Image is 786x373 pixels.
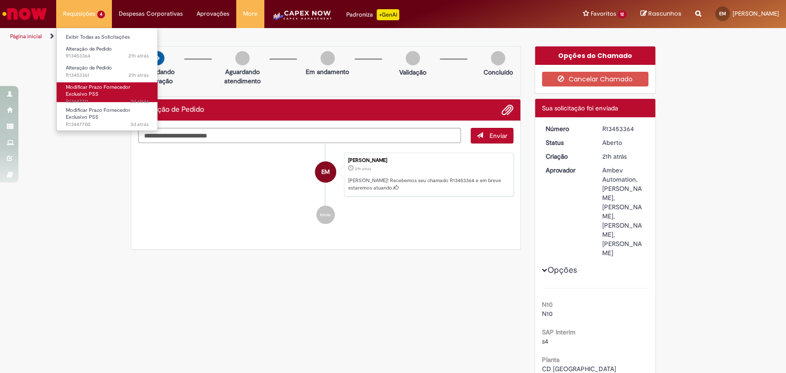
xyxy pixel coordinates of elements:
[66,107,130,121] span: Modificar Prazo Fornecedor Exclusivo PSS
[66,46,112,52] span: Alteração de Pedido
[719,11,726,17] span: EM
[539,138,595,147] dt: Status
[733,10,779,17] span: [PERSON_NAME]
[542,310,553,318] span: N10
[235,51,250,65] img: img-circle-grey.png
[590,9,616,18] span: Favoritos
[10,33,42,40] a: Página inicial
[57,32,158,42] a: Exibir Todas as Solicitações
[602,152,645,161] div: 27/08/2025 15:57:12
[542,356,559,364] b: Planta
[483,68,512,77] p: Concluído
[128,72,149,79] span: 21h atrás
[315,161,336,183] div: Elton Melo
[220,67,265,86] p: Aguardando atendimento
[130,121,149,128] time: 26/08/2025 11:11:28
[355,166,371,172] time: 27/08/2025 15:57:12
[602,152,627,161] time: 27/08/2025 15:57:12
[542,300,553,309] b: N10
[542,337,548,345] span: s4
[542,72,648,86] button: Cancelar Chamado
[602,124,645,133] div: R13453364
[66,84,130,98] span: Modificar Prazo Fornecedor Exclusivo PSS
[128,52,149,59] span: 21h atrás
[355,166,371,172] span: 21h atrás
[57,82,158,102] a: Aberto R13447711 : Modificar Prazo Fornecedor Exclusivo PSS
[138,106,204,114] h2: Alteração de Pedido Histórico de tíquete
[66,52,149,60] span: R13453364
[306,67,349,76] p: Em andamento
[348,158,508,163] div: [PERSON_NAME]
[542,328,576,336] b: SAP Interim
[197,9,229,18] span: Aprovações
[243,9,257,18] span: More
[7,28,517,45] ul: Trilhas de página
[471,128,513,143] button: Enviar
[119,9,183,18] span: Despesas Corporativas
[489,132,507,140] span: Enviar
[63,9,95,18] span: Requisições
[130,98,149,105] time: 26/08/2025 11:12:39
[128,72,149,79] time: 27/08/2025 15:56:22
[346,9,399,20] div: Padroniza
[66,98,149,105] span: R13447711
[648,9,681,18] span: Rascunhos
[320,51,335,65] img: img-circle-grey.png
[640,10,681,18] a: Rascunhos
[138,128,461,143] textarea: Digite sua mensagem aqui...
[97,11,105,18] span: 4
[130,98,149,105] span: 3d atrás
[1,5,48,23] img: ServiceNow
[542,104,618,112] span: Sua solicitação foi enviada
[501,104,513,116] button: Adicionar anexos
[57,105,158,125] a: Aberto R13447700 : Modificar Prazo Fornecedor Exclusivo PSS
[406,51,420,65] img: img-circle-grey.png
[617,11,627,18] span: 12
[377,9,399,20] p: +GenAi
[535,46,655,65] div: Opções do Chamado
[602,166,645,258] div: Ambev Automation, [PERSON_NAME], [PERSON_NAME], [PERSON_NAME], [PERSON_NAME]
[491,51,505,65] img: img-circle-grey.png
[138,153,514,197] li: Elton Melo
[539,124,595,133] dt: Número
[138,143,514,234] ul: Histórico de tíquete
[57,44,158,61] a: Aberto R13453364 : Alteração de Pedido
[128,52,149,59] time: 27/08/2025 15:57:13
[66,121,149,128] span: R13447700
[130,121,149,128] span: 3d atrás
[399,68,426,77] p: Validação
[539,166,595,175] dt: Aprovador
[602,138,645,147] div: Aberto
[348,177,508,191] p: [PERSON_NAME]! Recebemos seu chamado R13453364 e em breve estaremos atuando.
[66,72,149,79] span: R13453361
[66,64,112,71] span: Alteração de Pedido
[271,9,332,28] img: CapexLogo5.png
[56,28,158,131] ul: Requisições
[602,152,627,161] span: 21h atrás
[539,152,595,161] dt: Criação
[321,161,330,183] span: EM
[542,365,616,373] span: CD [GEOGRAPHIC_DATA]
[57,63,158,80] a: Aberto R13453361 : Alteração de Pedido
